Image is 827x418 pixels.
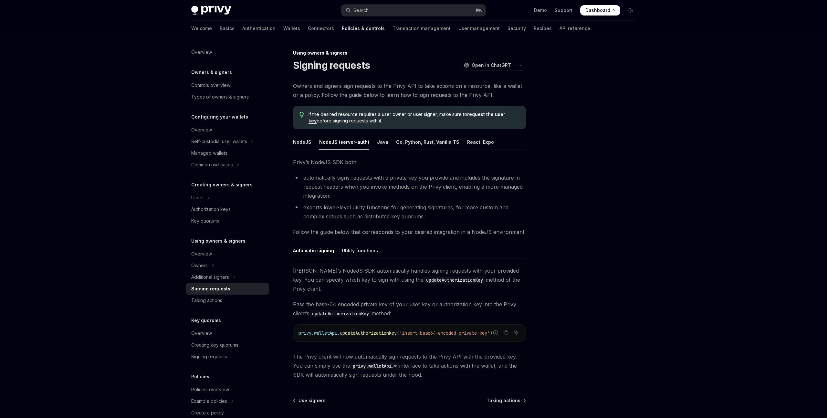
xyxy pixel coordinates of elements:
[191,161,233,169] div: Common use cases
[191,409,224,417] div: Create a policy
[293,158,526,167] span: Privy’s NodeJS SDK both:
[353,6,372,14] div: Search...
[293,243,334,258] div: Automatic signing
[220,21,235,36] a: Basics
[186,47,269,58] a: Overview
[186,159,269,171] button: Toggle Common use cases section
[472,62,511,68] span: Open in ChatGPT
[512,329,520,337] button: Ask AI
[191,48,212,56] div: Overview
[186,147,269,159] a: Managed wallets
[293,50,526,56] div: Using owners & signers
[186,91,269,103] a: Types of owners & signers
[186,283,269,295] a: Signing requests
[191,217,219,225] div: Key quorums
[186,339,269,351] a: Creating key quorums
[555,7,572,14] a: Support
[191,6,231,15] img: dark logo
[191,285,230,293] div: Signing requests
[460,60,515,71] button: Open in ChatGPT
[186,215,269,227] a: Key quorums
[186,295,269,306] a: Taking actions
[534,7,547,14] a: Demo
[186,351,269,362] a: Signing requests
[191,250,212,258] div: Overview
[191,386,229,393] div: Policies overview
[393,21,451,36] a: Transaction management
[191,262,208,269] div: Owners
[319,134,369,150] div: NodeJS (server-auth)
[467,134,494,150] div: React, Expo
[191,317,221,324] h5: Key quorums
[341,5,486,16] button: Open search
[191,237,246,245] h5: Using owners & signers
[298,330,311,336] span: privy
[399,330,490,336] span: 'insert-base64-encoded-private-key'
[186,384,269,395] a: Policies overview
[311,330,314,336] span: .
[293,227,526,236] span: Follow the guide below that corresponds to your desired integration in a NodeJS environment.
[191,397,227,405] div: Example policies
[314,330,337,336] span: walletApi
[191,81,230,89] div: Controls overview
[186,248,269,260] a: Overview
[283,21,300,36] a: Wallets
[186,192,269,204] button: Toggle Users section
[186,395,269,407] button: Toggle Example policies section
[337,330,340,336] span: .
[299,112,304,118] svg: Tip
[191,68,232,76] h5: Owners & signers
[191,194,204,202] div: Users
[191,113,248,121] h5: Configuring your wallets
[191,205,231,213] div: Authorization keys
[293,134,311,150] div: NodeJS
[491,329,500,337] button: Report incorrect code
[191,273,229,281] div: Additional signers
[191,341,238,349] div: Creating key quorums
[293,81,526,99] span: Owners and signers sign requests to the Privy API to take actions on a resource, like a wallet or...
[242,21,276,36] a: Authentication
[191,138,247,145] div: Self-custodial user wallets
[186,124,269,136] a: Overview
[502,329,510,337] button: Copy the contents from the code block
[342,243,378,258] div: Utility functions
[475,8,482,13] span: ⌘ K
[560,21,590,36] a: API reference
[534,21,552,36] a: Recipes
[186,260,269,271] button: Toggle Owners section
[186,204,269,215] a: Authorization keys
[342,21,385,36] a: Policies & controls
[191,21,212,36] a: Welcome
[309,111,519,124] span: If the desired resource requires a user owner or user signer, make sure to before signing request...
[293,300,526,318] span: Pass the base-64 encoded private key of your user key or authorization key into the Privy client’...
[186,79,269,91] a: Controls overview
[186,136,269,147] button: Toggle Self-custodial user wallets section
[191,373,209,381] h5: Policies
[293,203,526,221] li: exports lower-level utility functions for generating signatures, for more custom and complex setu...
[585,7,610,14] span: Dashboard
[186,328,269,339] a: Overview
[340,330,397,336] span: updateAuthorizationKey
[191,126,212,134] div: Overview
[293,266,526,293] span: [PERSON_NAME]’s NodeJS SDK automatically handles signing requests with your provided key. You can...
[625,5,636,16] button: Toggle dark mode
[293,59,370,71] h1: Signing requests
[309,310,372,317] code: updateAuthorizationKey
[186,271,269,283] button: Toggle Additional signers section
[293,173,526,200] li: automatically signs requests with a private key you provide and includes the signature in request...
[191,329,212,337] div: Overview
[397,330,399,336] span: (
[458,21,500,36] a: User management
[490,330,492,336] span: )
[308,21,334,36] a: Connectors
[191,297,222,304] div: Taking actions
[377,134,388,150] div: Java
[191,181,253,189] h5: Creating owners & signers
[191,149,227,157] div: Managed wallets
[191,93,249,101] div: Types of owners & signers
[191,353,227,361] div: Signing requests
[396,134,459,150] div: Go, Python, Rust, Vanilla TS
[580,5,620,16] a: Dashboard
[350,362,399,370] code: privy.walletApi.*
[508,21,526,36] a: Security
